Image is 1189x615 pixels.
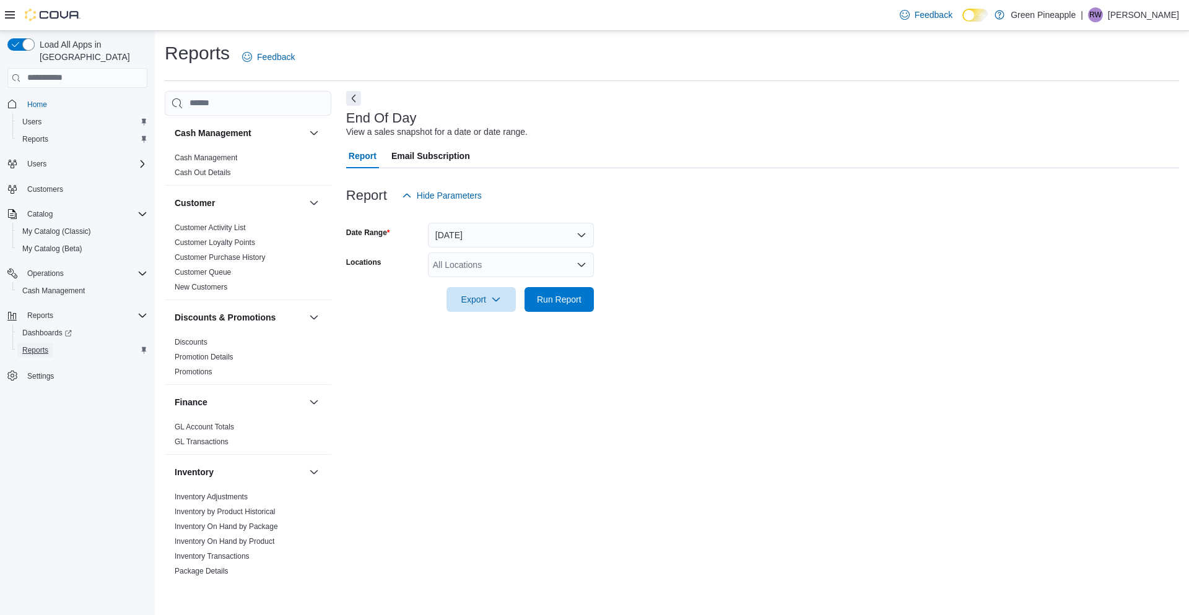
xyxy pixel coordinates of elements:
button: Discounts & Promotions [175,311,304,324]
span: My Catalog (Classic) [17,224,147,239]
a: My Catalog (Beta) [17,241,87,256]
button: Open list of options [577,260,586,270]
a: Customer Queue [175,268,231,277]
a: Inventory Transactions [175,552,250,561]
a: Reports [17,132,53,147]
a: My Catalog (Classic) [17,224,96,239]
h3: Inventory [175,466,214,478]
button: Cash Management [12,282,152,299]
span: Inventory Transactions [175,551,250,561]
a: Dashboards [12,324,152,342]
a: Package Details [175,567,229,575]
span: Home [27,100,47,110]
span: Users [22,117,41,127]
button: Reports [22,308,58,323]
a: Feedback [895,2,957,27]
button: Operations [2,265,152,282]
button: [DATE] [428,223,594,247]
button: Home [2,95,152,113]
a: Feedback [237,45,300,69]
a: Inventory On Hand by Product [175,537,274,546]
button: Inventory [175,466,304,478]
span: Discounts [175,337,207,347]
button: Reports [12,342,152,359]
nav: Complex example [7,90,147,417]
button: Finance [175,396,304,408]
span: Settings [27,371,54,381]
button: My Catalog (Beta) [12,240,152,257]
span: Dashboards [17,325,147,340]
span: My Catalog (Beta) [17,241,147,256]
img: Cova [25,9,81,21]
p: Green Pineapple [1011,7,1076,22]
a: Customer Activity List [175,223,246,232]
a: Dashboards [17,325,77,340]
button: Users [2,155,152,173]
a: New Customers [175,283,227,291]
button: Catalog [2,205,152,223]
a: Customers [22,182,68,197]
span: Reports [17,343,147,358]
span: My Catalog (Classic) [22,226,91,236]
button: Customer [307,196,321,210]
span: Reports [17,132,147,147]
span: Operations [27,269,64,278]
span: Customers [27,184,63,194]
span: Inventory Adjustments [175,492,248,502]
button: Cash Management [307,126,321,140]
a: Reports [17,343,53,358]
h3: End Of Day [346,111,417,126]
p: | [1081,7,1083,22]
h3: Finance [175,396,207,408]
span: Reports [27,311,53,320]
button: Users [12,113,152,131]
span: Home [22,97,147,112]
span: My Catalog (Beta) [22,244,82,254]
button: Inventory [307,465,321,480]
a: Inventory Adjustments [175,492,248,501]
span: Cash Management [17,283,147,298]
a: Customer Loyalty Points [175,238,255,247]
a: Settings [22,369,59,384]
h3: Discounts & Promotions [175,311,276,324]
a: Inventory by Product Historical [175,507,276,516]
label: Locations [346,257,381,267]
span: Users [17,114,147,129]
span: Inventory On Hand by Package [175,522,278,531]
button: My Catalog (Classic) [12,223,152,240]
span: Run Report [537,293,581,306]
button: Customers [2,180,152,198]
span: Promotion Details [175,352,233,362]
span: Operations [22,266,147,281]
span: RW [1089,7,1102,22]
span: Customers [22,181,147,197]
button: Settings [2,366,152,384]
div: Cash Management [165,150,331,185]
span: Users [22,157,147,171]
span: Load All Apps in [GEOGRAPHIC_DATA] [35,38,147,63]
h3: Cash Management [175,127,251,139]
a: Promotion Details [175,353,233,361]
div: Customer [165,220,331,299]
div: Rhianna Wood [1088,7,1103,22]
span: Reports [22,345,48,355]
a: Cash Management [175,153,237,162]
span: Customer Purchase History [175,252,266,262]
button: Cash Management [175,127,304,139]
span: Cash Out Details [175,168,231,178]
a: GL Account Totals [175,423,234,431]
a: Cash Out Details [175,168,231,177]
span: Hide Parameters [417,189,482,202]
a: GL Transactions [175,437,229,446]
a: Customer Purchase History [175,253,266,262]
span: Inventory On Hand by Product [175,536,274,546]
button: Operations [22,266,69,281]
span: Catalog [27,209,53,219]
span: Cash Management [22,286,85,296]
button: Users [22,157,51,171]
button: Reports [2,307,152,324]
a: Cash Management [17,283,90,298]
span: Dashboards [22,328,72,338]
